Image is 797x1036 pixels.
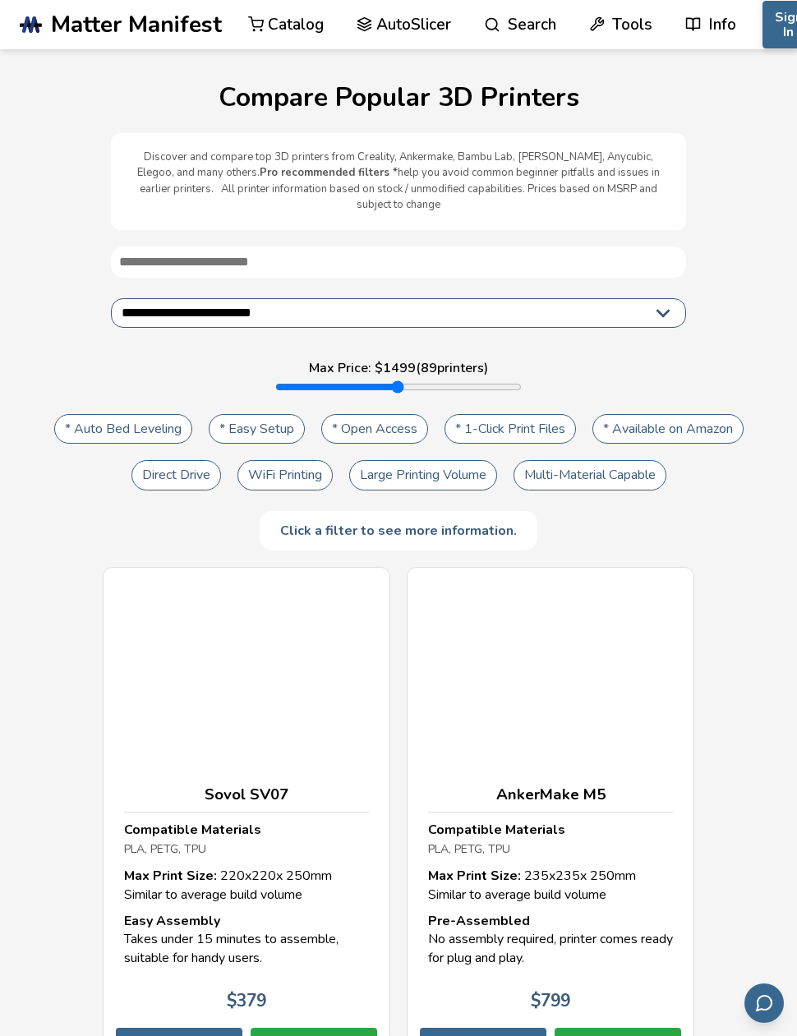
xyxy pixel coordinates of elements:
[237,460,333,490] button: WiFi Printing
[131,460,221,490] button: Direct Drive
[592,414,744,444] button: * Available on Amazon
[124,867,369,904] div: 220 x 220 x 250 mm Similar to average build volume
[124,867,217,885] strong: Max Print Size:
[127,150,670,214] p: Discover and compare top 3D printers from Creality, Ankermake, Bambu Lab, [PERSON_NAME], Anycubic...
[445,414,576,444] button: * 1-Click Print Files
[227,992,266,1011] p: $ 379
[428,841,510,857] span: PLA, PETG, TPU
[16,83,781,112] h1: Compare Popular 3D Printers
[51,12,222,38] span: Matter Manifest
[124,912,220,930] strong: Easy Assembly
[54,414,192,444] button: * Auto Bed Leveling
[428,821,565,839] strong: Compatible Materials
[260,511,537,550] div: Click a filter to see more information.
[428,912,530,930] strong: Pre-Assembled
[124,841,206,857] span: PLA, PETG, TPU
[349,460,497,490] button: Large Printing Volume
[514,460,666,490] button: Multi-Material Capable
[209,414,305,444] button: * Easy Setup
[428,912,673,967] div: No assembly required, printer comes ready for plug and play.
[428,867,521,885] strong: Max Print Size:
[124,785,369,803] h3: Sovol SV07
[428,785,673,803] h3: AnkerMake M5
[124,821,261,839] strong: Compatible Materials
[531,992,570,1011] p: $ 799
[428,867,673,904] div: 235 x 235 x 250 mm Similar to average build volume
[744,983,784,1023] button: Send feedback via email
[260,165,398,180] b: Pro recommended filters *
[309,361,488,375] label: Max Price: $ 1499 ( 89 printers)
[124,912,369,967] div: Takes under 15 minutes to assemble, suitable for handy users.
[321,414,428,444] button: * Open Access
